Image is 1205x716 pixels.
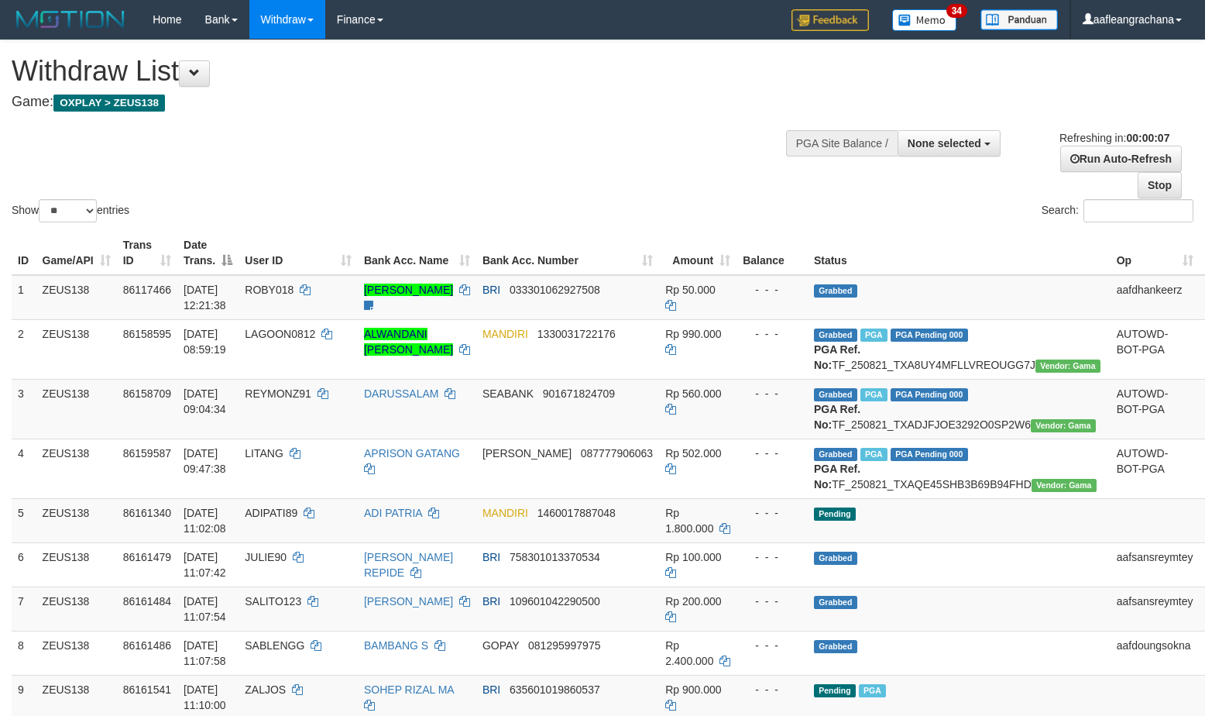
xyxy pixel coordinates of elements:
[786,130,898,157] div: PGA Site Balance /
[946,4,967,18] span: 34
[36,542,117,587] td: ZEUS138
[482,284,500,296] span: BRI
[743,326,802,342] div: - - -
[736,231,808,275] th: Balance
[239,231,358,275] th: User ID: activate to sort column ascending
[184,551,226,579] span: [DATE] 11:07:42
[814,640,857,653] span: Grabbed
[581,447,653,460] span: Copy 087777906063 to clipboard
[245,595,301,608] span: SALITO123
[36,275,117,320] td: ZEUS138
[743,505,802,521] div: - - -
[482,447,572,460] span: [PERSON_NAME]
[1111,231,1200,275] th: Op: activate to sort column ascending
[482,595,500,608] span: BRI
[814,284,857,298] span: Grabbed
[814,552,857,565] span: Grabbed
[665,683,721,696] span: Rp 900.000
[1111,587,1200,631] td: aafsansreymtey
[1042,199,1193,222] label: Search:
[892,9,957,31] img: Button%20Memo.svg
[482,683,500,696] span: BRI
[1111,379,1200,439] td: AUTOWD-BOT-PGA
[12,56,788,87] h1: Withdraw List
[12,275,36,320] td: 1
[665,328,721,340] span: Rp 990.000
[814,448,857,461] span: Grabbed
[510,284,600,296] span: Copy 033301062927508 to clipboard
[1138,172,1182,198] a: Stop
[1032,479,1097,492] span: Vendor URL: https://trx31.1velocity.biz
[123,284,171,296] span: 86117466
[808,439,1111,498] td: TF_250821_TXAQE45SHB3B69B94FHD
[245,447,283,460] span: LITANG
[814,329,857,342] span: Grabbed
[36,319,117,379] td: ZEUS138
[543,387,615,400] span: Copy 901671824709 to clipboard
[1126,132,1169,144] strong: 00:00:07
[510,683,600,696] span: Copy 635601019860537 to clipboard
[12,587,36,631] td: 7
[665,284,716,296] span: Rp 50.000
[123,507,171,519] span: 86161340
[177,231,239,275] th: Date Trans.: activate to sort column descending
[528,639,600,652] span: Copy 081295997975 to clipboard
[184,447,226,475] span: [DATE] 09:47:38
[245,551,287,563] span: JULIE90
[364,284,453,296] a: [PERSON_NAME]
[1111,631,1200,675] td: aafdoungsokna
[659,231,736,275] th: Amount: activate to sort column ascending
[814,596,857,609] span: Grabbed
[898,130,1001,157] button: None selected
[1111,319,1200,379] td: AUTOWD-BOT-PGA
[891,448,968,461] span: PGA Pending
[1031,419,1096,432] span: Vendor URL: https://trx31.1velocity.biz
[482,551,500,563] span: BRI
[12,498,36,542] td: 5
[12,439,36,498] td: 4
[665,387,721,400] span: Rp 560.000
[36,231,117,275] th: Game/API: activate to sort column ascending
[510,551,600,563] span: Copy 758301013370534 to clipboard
[184,595,226,623] span: [DATE] 11:07:54
[814,684,856,697] span: Pending
[743,682,802,697] div: - - -
[482,507,528,519] span: MANDIRI
[743,282,802,298] div: - - -
[184,284,226,312] span: [DATE] 12:21:38
[743,386,802,401] div: - - -
[123,447,171,460] span: 86159587
[12,631,36,675] td: 8
[808,231,1111,275] th: Status
[364,551,453,579] a: [PERSON_NAME] REPIDE
[860,388,887,401] span: Marked by aafpengsreynich
[123,328,171,340] span: 86158595
[743,638,802,653] div: - - -
[814,343,860,371] b: PGA Ref. No:
[12,319,36,379] td: 2
[245,639,304,652] span: SABLENGG
[908,137,981,150] span: None selected
[184,387,226,415] span: [DATE] 09:04:34
[482,387,534,400] span: SEABANK
[12,231,36,275] th: ID
[1111,439,1200,498] td: AUTOWD-BOT-PGA
[665,639,713,667] span: Rp 2.400.000
[665,551,721,563] span: Rp 100.000
[39,199,97,222] select: Showentries
[665,595,721,608] span: Rp 200.000
[665,447,721,460] span: Rp 502.000
[184,683,226,711] span: [DATE] 11:10:00
[808,319,1111,379] td: TF_250821_TXA8UY4MFLLVREOUGG7J
[860,448,887,461] span: Marked by aafsolysreylen
[358,231,476,275] th: Bank Acc. Name: activate to sort column ascending
[510,595,600,608] span: Copy 109601042290500 to clipboard
[123,639,171,652] span: 86161486
[364,447,460,460] a: APRISON GATANG
[1111,542,1200,587] td: aafsansreymtey
[245,683,286,696] span: ZALJOS
[245,507,297,519] span: ADIPATI89
[184,639,226,667] span: [DATE] 11:07:58
[980,9,1058,30] img: panduan.png
[12,95,788,110] h4: Game:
